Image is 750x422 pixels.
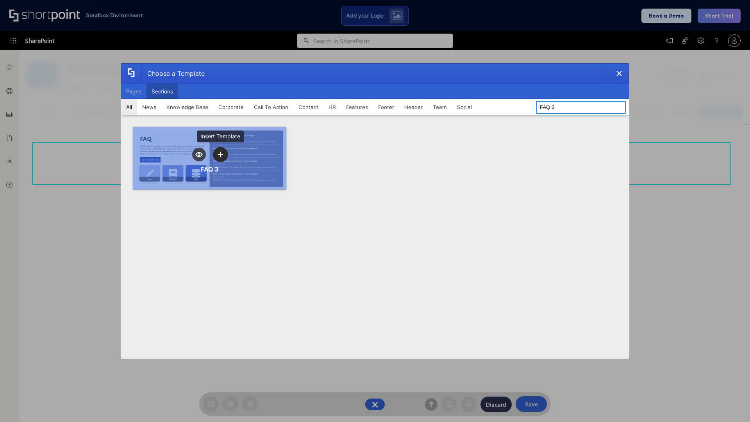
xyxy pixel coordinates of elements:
[137,99,161,115] button: News
[399,99,428,115] button: Header
[452,99,477,115] button: Social
[373,99,399,115] button: Footer
[536,101,626,114] input: Search
[121,84,146,99] button: Pages
[323,99,341,115] button: HR
[161,99,213,115] button: Knowledge Base
[213,99,249,115] button: Corporate
[121,99,137,115] button: All
[341,99,373,115] button: Features
[249,99,293,115] button: Call To Action
[201,165,218,173] div: FAQ 3
[428,99,452,115] button: Team
[293,99,323,115] button: Contact
[711,384,750,422] iframe: Chat Widget
[146,84,178,99] button: Sections
[121,63,629,359] div: template selector
[141,64,205,83] div: Choose a Template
